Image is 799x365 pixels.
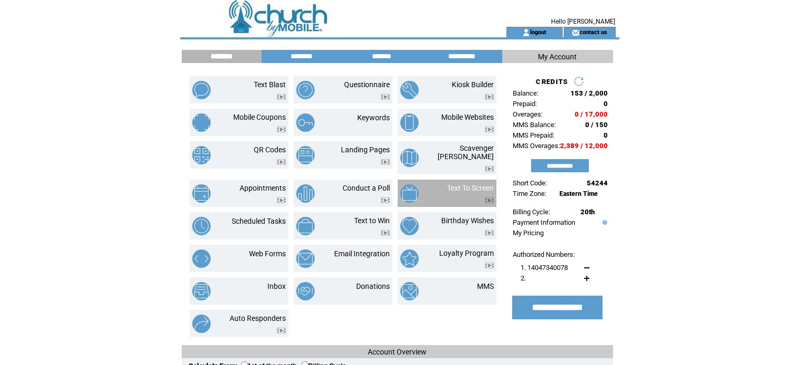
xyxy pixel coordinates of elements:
[551,18,615,25] span: Hello [PERSON_NAME]
[334,249,390,258] a: Email Integration
[296,217,315,235] img: text-to-win.png
[400,282,419,300] img: mms.png
[559,190,598,197] span: Eastern Time
[521,264,568,272] span: 1. 14047340078
[536,78,568,86] span: CREDITS
[400,149,419,167] img: scavenger-hunt.png
[232,217,286,225] a: Scheduled Tasks
[604,131,608,139] span: 0
[254,145,286,154] a: QR Codes
[344,80,390,89] a: Questionnaire
[513,121,556,129] span: MMS Balance:
[240,184,286,192] a: Appointments
[513,218,575,226] a: Payment Information
[477,282,494,290] a: MMS
[192,282,211,300] img: inbox.png
[192,315,211,333] img: auto-responders.png
[522,28,530,37] img: account_icon.gif
[296,184,315,203] img: conduct-a-poll.png
[513,229,544,237] a: My Pricing
[485,94,494,100] img: video.png
[604,100,608,108] span: 0
[296,249,315,268] img: email-integration.png
[570,89,608,97] span: 153 / 2,000
[513,100,537,108] span: Prepaid:
[521,274,526,282] span: 2.
[249,249,286,258] a: Web Forms
[267,282,286,290] a: Inbox
[587,179,608,187] span: 54244
[381,159,390,165] img: video.png
[192,146,211,164] img: qr-codes.png
[447,184,494,192] a: Text To Screen
[600,220,607,225] img: help.gif
[400,217,419,235] img: birthday-wishes.png
[192,113,211,132] img: mobile-coupons.png
[400,184,419,203] img: text-to-screen.png
[296,81,315,99] img: questionnaire.png
[368,348,427,356] span: Account Overview
[575,110,608,118] span: 0 / 17,000
[560,142,608,150] span: 2,389 / 12,000
[513,131,554,139] span: MMS Prepaid:
[277,328,286,333] img: video.png
[513,142,560,150] span: MMS Overages:
[513,251,575,258] span: Authorized Numbers:
[277,159,286,165] img: video.png
[356,282,390,290] a: Donations
[354,216,390,225] a: Text to Win
[277,127,286,132] img: video.png
[530,28,546,35] a: logout
[585,121,608,129] span: 0 / 150
[485,166,494,172] img: video.png
[579,28,607,35] a: contact us
[439,249,494,257] a: Loyalty Program
[580,208,595,216] span: 20th
[381,94,390,100] img: video.png
[485,230,494,236] img: video.png
[485,127,494,132] img: video.png
[485,197,494,203] img: video.png
[277,197,286,203] img: video.png
[192,249,211,268] img: web-forms.png
[230,314,286,322] a: Auto Responders
[296,113,315,132] img: keywords.png
[513,110,543,118] span: Overages:
[343,184,390,192] a: Conduct a Poll
[381,230,390,236] img: video.png
[513,208,550,216] span: Billing Cycle:
[296,146,315,164] img: landing-pages.png
[192,184,211,203] img: appointments.png
[441,113,494,121] a: Mobile Websites
[192,81,211,99] img: text-blast.png
[357,113,390,122] a: Keywords
[192,217,211,235] img: scheduled-tasks.png
[233,113,286,121] a: Mobile Coupons
[400,113,419,132] img: mobile-websites.png
[254,80,286,89] a: Text Blast
[485,263,494,268] img: video.png
[441,216,494,225] a: Birthday Wishes
[513,89,538,97] span: Balance:
[400,81,419,99] img: kiosk-builder.png
[538,53,577,61] span: My Account
[277,94,286,100] img: video.png
[513,179,547,187] span: Short Code:
[296,282,315,300] img: donations.png
[438,144,494,161] a: Scavenger [PERSON_NAME]
[572,28,579,37] img: contact_us_icon.gif
[513,190,546,197] span: Time Zone:
[452,80,494,89] a: Kiosk Builder
[381,197,390,203] img: video.png
[341,145,390,154] a: Landing Pages
[400,249,419,268] img: loyalty-program.png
